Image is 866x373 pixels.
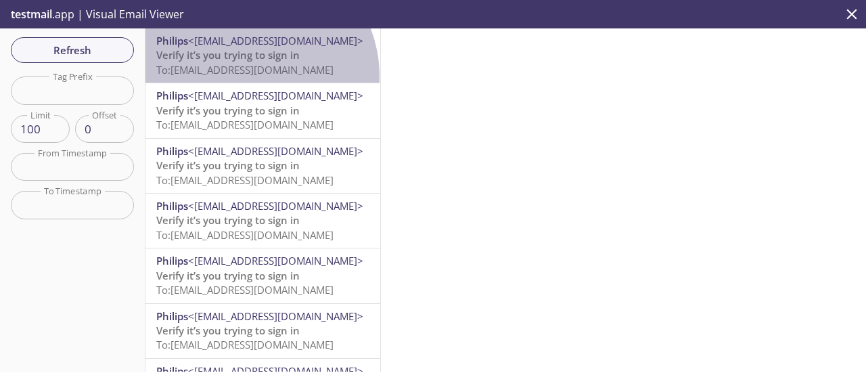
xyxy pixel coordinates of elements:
[188,309,363,323] span: <[EMAIL_ADDRESS][DOMAIN_NAME]>
[156,254,188,267] span: Philips
[11,37,134,63] button: Refresh
[156,89,188,102] span: Philips
[145,83,380,137] div: Philips<[EMAIL_ADDRESS][DOMAIN_NAME]>Verify it’s you trying to sign inTo:[EMAIL_ADDRESS][DOMAIN_N...
[188,34,363,47] span: <[EMAIL_ADDRESS][DOMAIN_NAME]>
[145,248,380,303] div: Philips<[EMAIL_ADDRESS][DOMAIN_NAME]>Verify it’s you trying to sign inTo:[EMAIL_ADDRESS][DOMAIN_N...
[156,213,300,227] span: Verify it’s you trying to sign in
[22,41,123,59] span: Refresh
[156,324,300,337] span: Verify it’s you trying to sign in
[188,144,363,158] span: <[EMAIL_ADDRESS][DOMAIN_NAME]>
[145,28,380,83] div: Philips<[EMAIL_ADDRESS][DOMAIN_NAME]>Verify it’s you trying to sign inTo:[EMAIL_ADDRESS][DOMAIN_N...
[156,63,334,76] span: To: [EMAIL_ADDRESS][DOMAIN_NAME]
[156,228,334,242] span: To: [EMAIL_ADDRESS][DOMAIN_NAME]
[156,158,300,172] span: Verify it’s you trying to sign in
[11,7,52,22] span: testmail
[156,269,300,282] span: Verify it’s you trying to sign in
[145,139,380,193] div: Philips<[EMAIL_ADDRESS][DOMAIN_NAME]>Verify it’s you trying to sign inTo:[EMAIL_ADDRESS][DOMAIN_N...
[145,194,380,248] div: Philips<[EMAIL_ADDRESS][DOMAIN_NAME]>Verify it’s you trying to sign inTo:[EMAIL_ADDRESS][DOMAIN_N...
[156,338,334,351] span: To: [EMAIL_ADDRESS][DOMAIN_NAME]
[188,199,363,213] span: <[EMAIL_ADDRESS][DOMAIN_NAME]>
[156,199,188,213] span: Philips
[156,104,300,117] span: Verify it’s you trying to sign in
[156,48,300,62] span: Verify it’s you trying to sign in
[156,144,188,158] span: Philips
[188,89,363,102] span: <[EMAIL_ADDRESS][DOMAIN_NAME]>
[156,283,334,297] span: To: [EMAIL_ADDRESS][DOMAIN_NAME]
[188,254,363,267] span: <[EMAIL_ADDRESS][DOMAIN_NAME]>
[156,34,188,47] span: Philips
[156,309,188,323] span: Philips
[156,118,334,131] span: To: [EMAIL_ADDRESS][DOMAIN_NAME]
[145,304,380,358] div: Philips<[EMAIL_ADDRESS][DOMAIN_NAME]>Verify it’s you trying to sign inTo:[EMAIL_ADDRESS][DOMAIN_N...
[156,173,334,187] span: To: [EMAIL_ADDRESS][DOMAIN_NAME]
